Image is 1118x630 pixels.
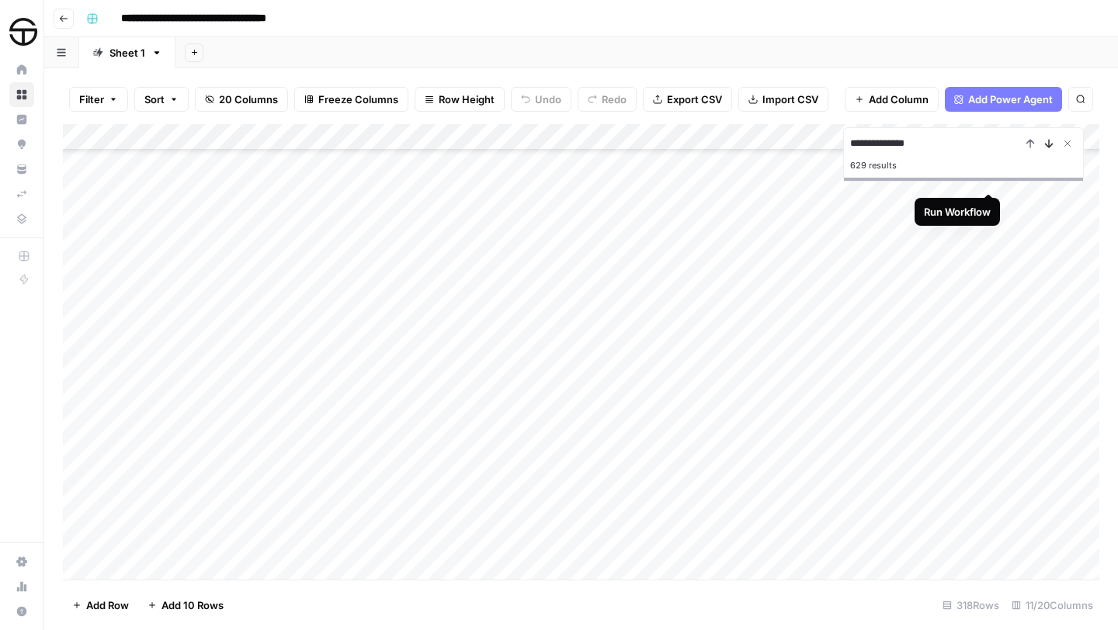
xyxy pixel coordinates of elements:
a: Browse [9,82,34,107]
span: Filter [79,92,104,107]
a: Insights [9,107,34,132]
span: Row Height [439,92,495,107]
span: Export CSV [667,92,722,107]
a: Your Data [9,157,34,182]
button: Help + Support [9,599,34,624]
a: Opportunities [9,132,34,157]
button: Add Power Agent [945,87,1062,112]
a: Settings [9,549,34,574]
span: 20 Columns [219,92,278,107]
button: Add Row [63,593,138,618]
span: Add Row [86,597,129,613]
span: Import CSV [762,92,818,107]
div: Run Workflow [924,204,991,220]
span: Add Power Agent [968,92,1053,107]
span: Redo [602,92,627,107]
div: 11/20 Columns [1005,593,1099,618]
button: Redo [578,87,637,112]
div: 318 Rows [936,593,1005,618]
a: Home [9,57,34,82]
div: Sheet 1 [109,45,145,61]
a: Data Library [9,206,34,231]
span: Add 10 Rows [161,597,224,613]
a: Usage [9,574,34,599]
button: Import CSV [738,87,828,112]
button: Add 10 Rows [138,593,233,618]
span: Add Column [869,92,929,107]
a: Sheet 1 [79,37,175,68]
button: Previous Result [1021,134,1040,153]
button: Undo [511,87,571,112]
button: Close Search [1058,134,1077,153]
button: Filter [69,87,128,112]
span: Sort [144,92,165,107]
button: 20 Columns [195,87,288,112]
div: 629 results [850,156,1077,175]
a: Syncs [9,182,34,206]
button: Next Result [1040,134,1058,153]
img: SimpleTire Logo [9,18,37,46]
button: Workspace: SimpleTire [9,12,34,51]
button: Freeze Columns [294,87,408,112]
button: Sort [134,87,189,112]
span: Freeze Columns [318,92,398,107]
button: Row Height [415,87,505,112]
button: Add Column [845,87,939,112]
span: Undo [535,92,561,107]
button: Export CSV [643,87,732,112]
